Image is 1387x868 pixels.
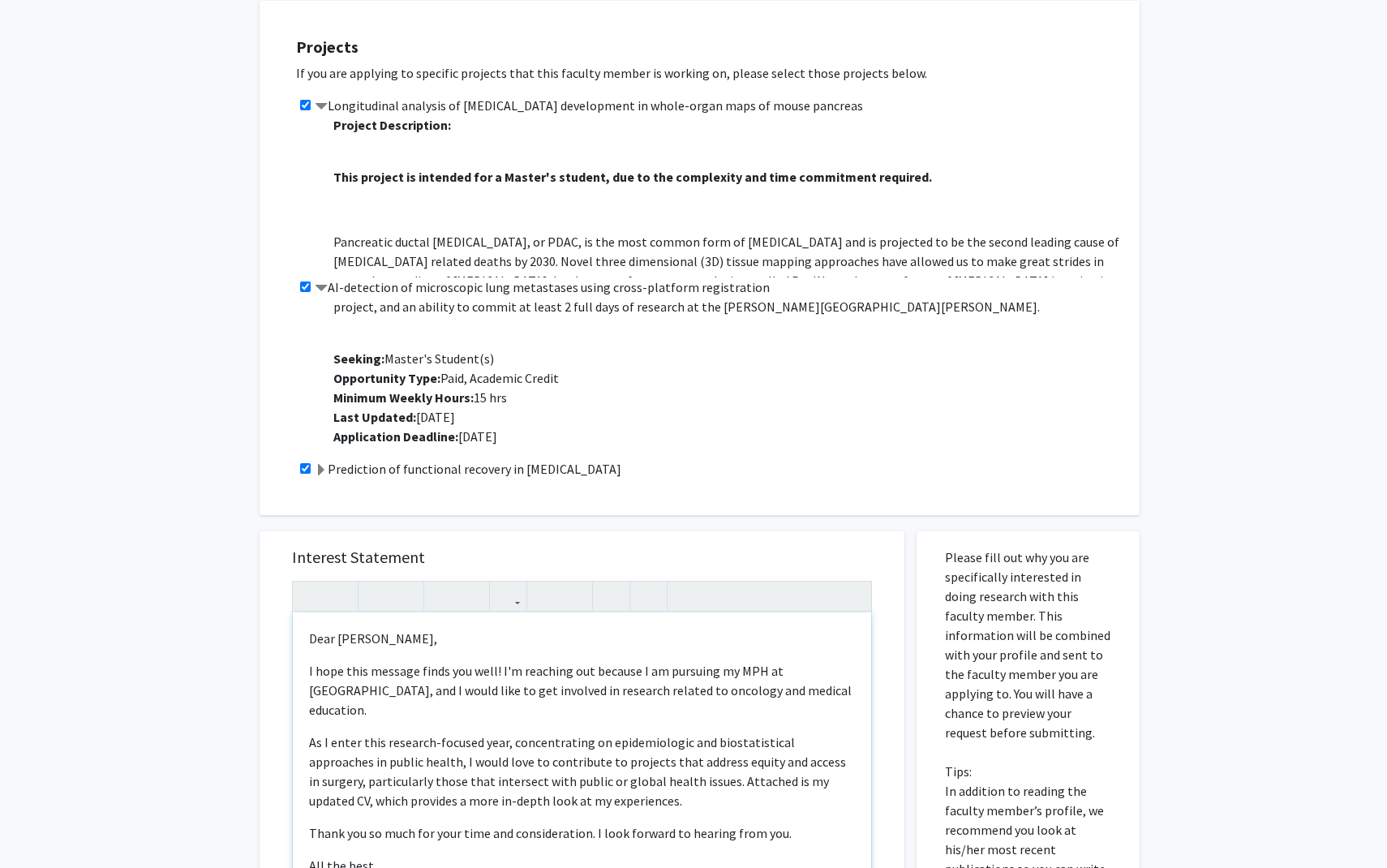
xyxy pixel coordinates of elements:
b: Opportunity Type: [333,370,440,386]
button: Link [494,582,522,610]
button: Strong (Ctrl + B) [363,582,391,610]
button: Redo (Ctrl + Y) [325,582,354,610]
p: If you are applying to specific projects that this faculty member is working on, please select th... [296,63,1123,83]
span: Paid, Academic Credit [333,370,559,386]
strong: This project is intended for a Master's student, due to the complexity and time commitment required. [333,169,932,185]
button: Superscript [428,582,457,610]
button: Remove format [597,582,625,610]
iframe: Chat [12,795,69,856]
b: Minimum Weekly Hours: [333,389,474,406]
span: Master's Student(s) [333,350,494,367]
p: As I enter this research-focused year, concentrating on epidemiologic and biostatistical approach... [309,733,855,810]
button: Undo (Ctrl + Z) [297,582,325,610]
span: 15 hrs [333,389,507,406]
p: Pancreatic ductal [MEDICAL_DATA], or PDAC, is the most common form of [MEDICAL_DATA] and is proje... [333,232,1123,349]
p: Dear [PERSON_NAME], [309,629,855,648]
label: Prediction of functional recovery in [MEDICAL_DATA] [315,459,621,479]
button: Insert horizontal rule [634,582,663,610]
h5: Interest Statement [292,548,872,567]
b: Project Description: [333,117,451,133]
button: Unordered list [531,582,560,610]
button: Fullscreen [839,582,867,610]
b: Application Deadline: [333,428,458,445]
span: [DATE] [333,428,497,445]
label: Longitudinal analysis of [MEDICAL_DATA] development in whole-organ maps of mouse pancreas [315,96,863,115]
b: Last Updated: [333,409,416,425]
p: Thank you so much for your time and consideration. I look forward to hearing from you. [309,823,855,843]
label: AI-detection of microscopic lung metastases using cross-platform registration [315,277,770,297]
strong: Projects [296,37,359,57]
button: Subscript [457,582,485,610]
p: I hope this message finds you well! I'm reaching out because I am pursuing my MPH at [GEOGRAPHIC_... [309,661,855,720]
span: [DATE] [333,409,455,425]
button: Emphasis (Ctrl + I) [391,582,419,610]
b: Seeking: [333,350,384,367]
button: Ordered list [560,582,588,610]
